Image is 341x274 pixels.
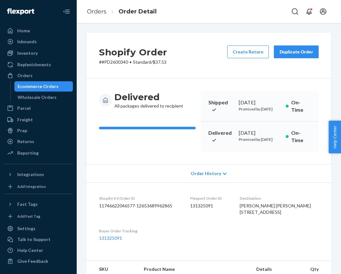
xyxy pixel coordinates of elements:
div: Talk to Support [17,236,50,243]
a: Settings [4,223,73,234]
div: Returns [17,138,34,145]
button: Duplicate Order [274,45,319,58]
p: Promised by [DATE] [239,137,281,142]
a: Add Fast Tag [4,212,73,221]
div: [DATE] [239,99,281,106]
span: Order History [191,170,221,177]
div: Help Center [17,247,43,254]
dt: Buyer Order Tracking [99,228,180,234]
h2: Shopify Order [99,45,167,59]
div: Settings [17,225,35,232]
a: Talk to Support [4,234,73,245]
div: All packages delivered to recipient [114,91,183,109]
button: Close Navigation [60,5,73,18]
div: Inbounds [17,38,37,45]
div: Integrations [17,171,44,178]
div: Prep [17,127,27,134]
a: Returns [4,136,73,147]
ol: breadcrumbs [82,2,162,21]
p: Delivered [208,129,234,144]
div: [DATE] [239,129,281,137]
button: Help Center [329,121,341,153]
button: Create Return [227,45,269,58]
div: Orders [17,72,33,79]
dt: Flexport Order ID [190,196,229,201]
a: Orders [4,70,73,81]
div: Duplicate Order [279,49,313,55]
div: Add Fast Tag [17,214,40,219]
dd: 11746622046577-12653689962865 [99,203,180,209]
div: Home [17,28,30,34]
a: Prep [4,125,73,136]
dt: Shopify V3 Order ID [99,196,180,201]
span: Standard [133,59,151,65]
a: Home [4,26,73,36]
span: • [129,59,132,65]
a: Parcel [4,103,73,113]
button: Open account menu [317,5,329,18]
h3: Delivered [114,91,183,103]
p: # #PD2600340 / $37.53 [99,59,167,65]
a: Replenishments [4,60,73,70]
a: Freight [4,115,73,125]
img: Flexport logo [7,8,34,15]
span: [PERSON_NAME] [PERSON_NAME] [STREET_ADDRESS] [240,203,311,215]
div: Parcel [17,105,31,111]
div: Freight [17,117,33,123]
a: Help Center [4,245,73,255]
button: Fast Tags [4,199,73,209]
button: Open Search Box [289,5,301,18]
button: Integrations [4,169,73,180]
a: Ecommerce Orders [14,81,73,92]
div: Inventory [17,50,38,56]
div: Reporting [17,150,39,156]
a: Wholesale Orders [14,92,73,102]
div: Give Feedback [17,258,48,264]
a: Orders [87,8,106,15]
a: Inventory [4,48,73,58]
p: Shipped [208,99,234,114]
dd: 131325091 [190,203,229,209]
div: Add Integration [17,184,46,189]
a: Inbounds [4,36,73,47]
a: Order Detail [119,8,157,15]
p: Promised by [DATE] [239,106,281,112]
a: Add Integration [4,182,73,191]
a: 131325091 [99,235,122,241]
div: Replenishments [17,61,51,68]
dt: Destination [240,196,319,201]
div: Wholesale Orders [18,94,57,101]
a: Reporting [4,148,73,158]
p: On-Time [291,99,311,114]
button: Open notifications [303,5,315,18]
div: Ecommerce Orders [18,83,58,90]
button: Give Feedback [4,256,73,266]
p: On-Time [291,129,311,144]
div: Fast Tags [17,201,38,207]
